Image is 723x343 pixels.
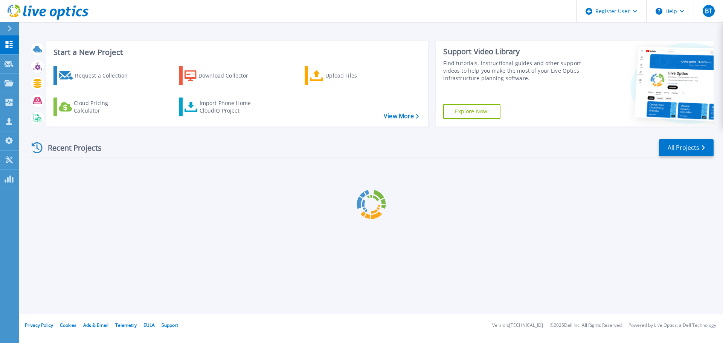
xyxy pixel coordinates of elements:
a: Download Collector [179,66,263,85]
a: Upload Files [305,66,389,85]
a: All Projects [659,139,714,156]
a: Support [162,322,178,328]
div: Support Video Library [443,47,585,56]
a: Telemetry [115,322,137,328]
li: © 2025 Dell Inc. All Rights Reserved [550,323,622,328]
a: Explore Now! [443,104,500,119]
li: Powered by Live Optics, a Dell Technology [628,323,716,328]
div: Download Collector [198,68,259,83]
div: Find tutorials, instructional guides and other support videos to help you make the most of your L... [443,59,585,82]
a: Privacy Policy [25,322,53,328]
div: Import Phone Home CloudIQ Project [200,99,258,114]
span: BT [705,8,712,14]
a: View More [384,113,419,120]
div: Recent Projects [29,139,112,157]
li: Version: [TECHNICAL_ID] [492,323,543,328]
a: Cookies [60,322,76,328]
a: Request a Collection [53,66,137,85]
div: Upload Files [325,68,386,83]
h3: Start a New Project [53,48,419,56]
a: EULA [143,322,155,328]
div: Cloud Pricing Calculator [74,99,134,114]
a: Cloud Pricing Calculator [53,98,137,116]
a: Ads & Email [83,322,108,328]
div: Request a Collection [75,68,135,83]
